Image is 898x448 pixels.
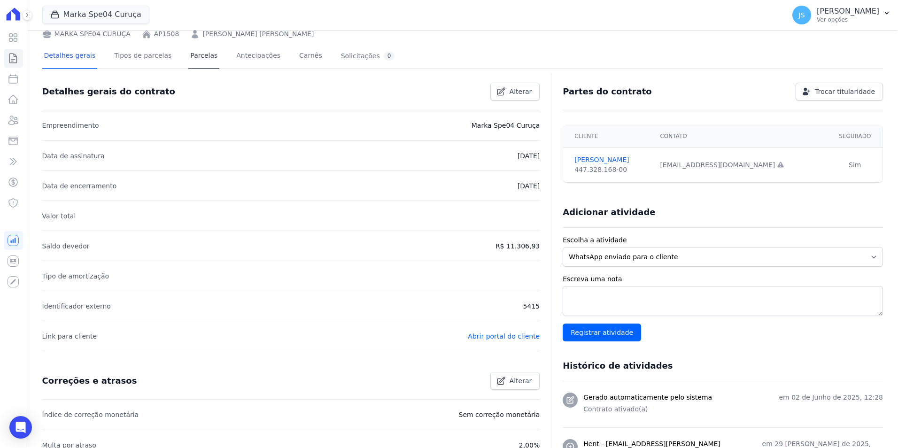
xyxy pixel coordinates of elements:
p: [DATE] [518,150,540,162]
span: Trocar titularidade [815,87,875,96]
th: Cliente [563,125,654,147]
p: Contrato ativado(a) [583,404,883,414]
a: Carnês [297,44,324,69]
label: Escolha a atividade [563,235,883,245]
a: Alterar [490,372,540,390]
h3: Gerado automaticamente pelo sistema [583,393,712,402]
td: Sim [828,147,883,183]
div: 447.328.168-00 [574,165,649,175]
span: Alterar [510,87,532,96]
h3: Partes do contrato [563,86,652,97]
p: Ver opções [817,16,879,23]
p: Tipo de amortização [42,270,109,282]
p: Link para cliente [42,331,97,342]
div: MARKA SPE04 CURUÇA [42,29,131,39]
div: 0 [384,52,395,61]
a: Parcelas [188,44,219,69]
p: Empreendimento [42,120,99,131]
a: AP1508 [154,29,179,39]
p: [PERSON_NAME] [817,7,879,16]
p: em 02 de Junho de 2025, 12:28 [779,393,883,402]
p: Índice de correção monetária [42,409,139,420]
p: 5415 [523,301,540,312]
a: Tipos de parcelas [112,44,173,69]
a: [PERSON_NAME] [PERSON_NAME] [202,29,314,39]
div: Solicitações [341,52,395,61]
a: Antecipações [234,44,282,69]
label: Escreva uma nota [563,274,883,284]
span: Alterar [510,376,532,386]
span: JS [799,12,805,18]
a: Alterar [490,83,540,100]
input: Registrar atividade [563,324,641,341]
div: [EMAIL_ADDRESS][DOMAIN_NAME] [660,160,821,170]
a: Abrir portal do cliente [468,332,540,340]
a: Solicitações0 [339,44,397,69]
p: Data de encerramento [42,180,117,192]
a: [PERSON_NAME] [574,155,649,165]
th: Segurado [828,125,883,147]
p: Sem correção monetária [459,409,540,420]
p: [DATE] [518,180,540,192]
p: Marka Spe04 Curuça [472,120,540,131]
div: Open Intercom Messenger [9,416,32,439]
a: Detalhes gerais [42,44,98,69]
h3: Histórico de atividades [563,360,673,371]
p: Data de assinatura [42,150,105,162]
p: Saldo devedor [42,240,90,252]
p: Valor total [42,210,76,222]
p: R$ 11.306,93 [495,240,540,252]
h3: Correções e atrasos [42,375,137,386]
p: Identificador externo [42,301,111,312]
button: JS [PERSON_NAME] Ver opções [785,2,898,28]
a: Trocar titularidade [796,83,883,100]
th: Contato [654,125,827,147]
h3: Adicionar atividade [563,207,655,218]
button: Marka Spe04 Curuça [42,6,149,23]
h3: Detalhes gerais do contrato [42,86,175,97]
